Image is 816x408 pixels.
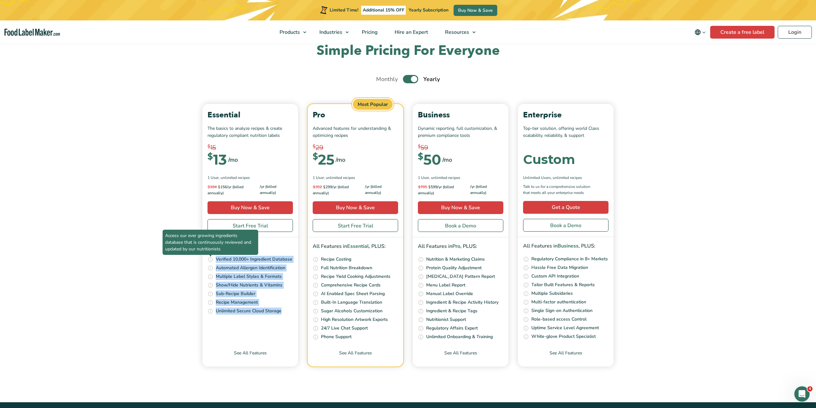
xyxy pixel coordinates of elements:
[313,219,398,232] a: Start Free Trial
[386,20,435,44] a: Hire an Expert
[418,184,470,196] span: 599/yr (billed annually)
[426,325,478,332] p: Regulatory Affairs Expert
[531,256,608,263] p: Regulatory Compliance in 8+ Markets
[260,184,293,196] span: /yr (billed annually)
[418,175,429,181] span: 1 User
[426,308,477,315] p: Ingredient & Recipe Tags
[321,325,368,332] p: 24/7 Live Chat Support
[551,175,582,181] span: , Unlimited Recipes
[208,143,210,150] span: $
[216,256,292,263] p: Verified 10,000+ Ingredient Database
[443,29,470,36] span: Resources
[324,175,355,181] span: , Unlimited Recipes
[523,109,608,121] p: Enterprise
[531,307,593,314] p: Single Sign-on Authentication
[278,29,301,36] span: Products
[313,201,398,214] a: Buy Now & Save
[531,316,586,323] p: Role-based access Control
[531,324,599,331] p: Uptime Service Level Agreement
[218,184,220,189] span: $
[426,273,495,280] p: [MEDICAL_DATA] Pattern Report
[313,143,316,150] span: $
[421,143,428,152] span: 59
[531,299,586,306] p: Multi-factor authentication
[426,256,485,263] p: Nutrition & Marketing Claims
[429,175,460,181] span: , Unlimited Recipes
[409,7,448,13] span: Yearly Subscription
[418,109,503,121] p: Business
[313,184,365,196] span: 299/yr (billed annually)
[313,125,398,139] p: Advanced features for understanding & optimizing recipes
[413,350,508,367] a: See All Features
[216,273,282,280] p: Multiple Label Styles & Formats
[523,201,608,214] a: Get a Quote
[428,184,431,189] span: $
[313,175,324,181] span: 1 User
[219,175,250,181] span: , Unlimited Recipes
[321,316,388,323] p: High Resolution Artwork Exports
[418,143,421,150] span: $
[365,184,398,196] span: /yr (billed annually)
[523,125,608,139] p: Top-tier solution, offering world Class scalability, reliability, & support
[208,201,293,214] a: Buy Now & Save
[418,184,427,189] del: 705
[208,219,293,232] a: Start Free Trial
[208,153,227,167] div: 13
[202,350,298,367] a: See All Features
[321,299,382,306] p: Built-In Language Translation
[418,219,503,232] a: Book a Demo
[321,282,381,289] p: Comprehensive Recipe Cards
[313,184,315,189] span: $
[208,184,210,189] span: $
[323,184,325,189] span: $
[531,333,596,340] p: White-glove Product Specialist
[442,155,452,164] span: /mo
[418,153,423,161] span: $
[336,155,345,164] span: /mo
[361,6,406,15] span: Additional 15% OFF
[313,153,334,167] div: 25
[426,299,499,306] p: Ingredient & Recipe Activity History
[710,26,775,39] a: Create a free label
[316,143,323,152] span: 29
[426,282,465,289] p: Menu Label Report
[208,125,293,139] p: The basics to analyze recipes & create regulatory compliant nutrition labels
[228,155,238,164] span: /mo
[313,184,322,189] del: 352
[423,75,440,84] span: Yearly
[313,109,398,121] p: Pro
[216,308,281,315] p: Unlimited Secure Cloud Storage
[208,153,213,161] span: $
[163,230,258,255] span: Access our ever growing ingredients database that is continuously reviewed and updated by our nut...
[454,5,497,16] a: Buy Now & Save
[531,290,573,297] p: Multiple Subsidaries
[321,264,372,271] p: Full Nutrition Breakdown
[426,316,466,323] p: Nutritionist Support
[313,242,398,251] p: All Features in , PLUS:
[321,273,390,280] p: Recipe Yield Cooking Adjustments
[308,350,403,367] a: See All Features
[321,256,351,263] p: Recipe Costing
[426,290,473,297] p: Manual Label Override
[418,184,420,189] span: $
[557,242,579,249] span: Business
[426,333,493,340] p: Unlimited Onboarding & Training
[352,98,394,111] span: Most Popular
[418,201,503,214] a: Buy Now & Save
[437,20,479,44] a: Resources
[523,184,596,196] p: Talk to us for a comprehensive solution that meets all your enterprise needs
[208,109,293,121] p: Essential
[523,153,575,166] div: Custom
[794,386,810,402] iframe: Intercom live chat
[523,242,608,250] p: All Features in , PLUS:
[199,42,617,60] h2: Simple Pricing For Everyone
[403,75,418,83] label: Toggle
[418,125,503,139] p: Dynamic reporting, full customization, & premium compliance tools
[208,175,219,181] span: 1 User
[531,281,595,288] p: Tailor Built Features & Reports
[216,264,285,271] p: Automated Allergen Identification
[426,264,482,271] p: Protein Quality Adjustment
[208,184,217,189] del: 184
[376,75,398,84] span: Monthly
[216,299,258,306] p: Recipe Management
